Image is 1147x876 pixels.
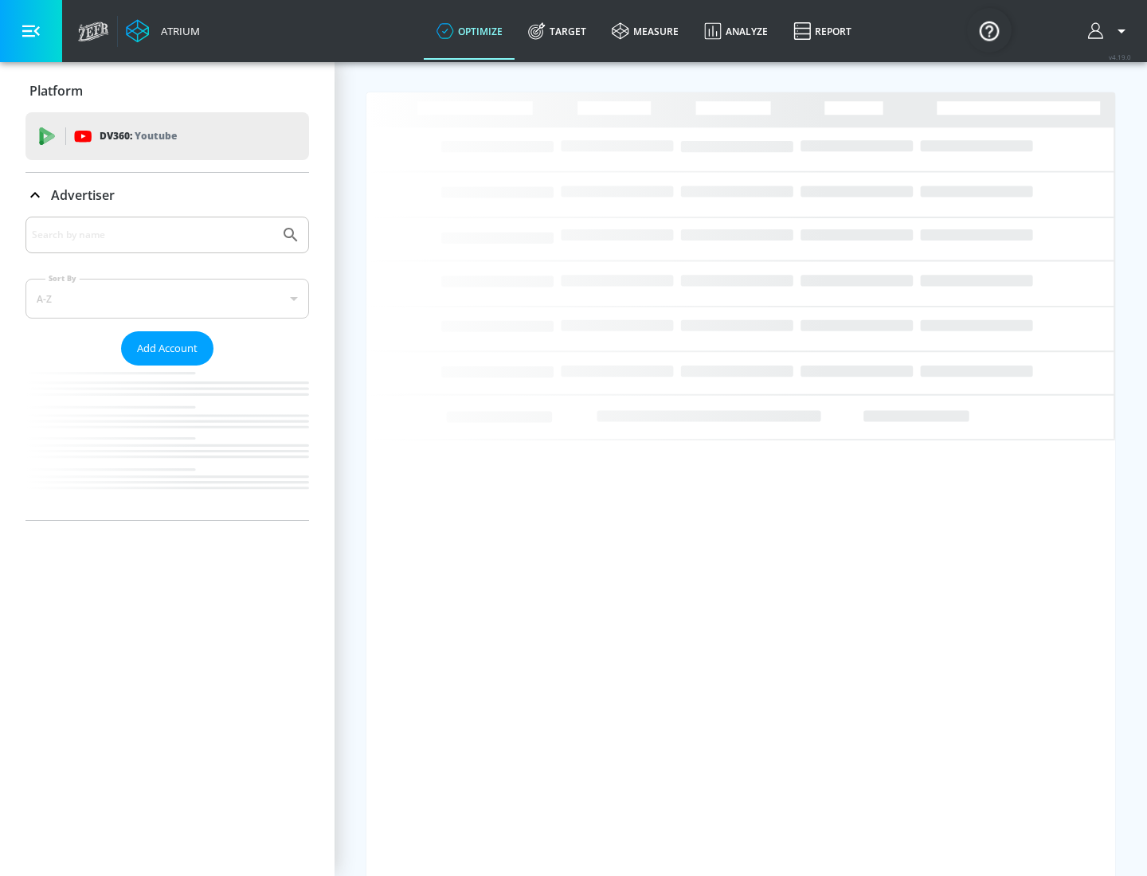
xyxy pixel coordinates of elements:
[137,339,198,358] span: Add Account
[781,2,864,60] a: Report
[51,186,115,204] p: Advertiser
[25,68,309,113] div: Platform
[121,331,213,366] button: Add Account
[691,2,781,60] a: Analyze
[126,19,200,43] a: Atrium
[155,24,200,38] div: Atrium
[25,173,309,217] div: Advertiser
[25,366,309,520] nav: list of Advertiser
[45,273,80,284] label: Sort By
[424,2,515,60] a: optimize
[25,279,309,319] div: A-Z
[32,225,273,245] input: Search by name
[967,8,1012,53] button: Open Resource Center
[135,127,177,144] p: Youtube
[25,217,309,520] div: Advertiser
[25,112,309,160] div: DV360: Youtube
[29,82,83,100] p: Platform
[1109,53,1131,61] span: v 4.19.0
[515,2,599,60] a: Target
[100,127,177,145] p: DV360:
[599,2,691,60] a: measure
